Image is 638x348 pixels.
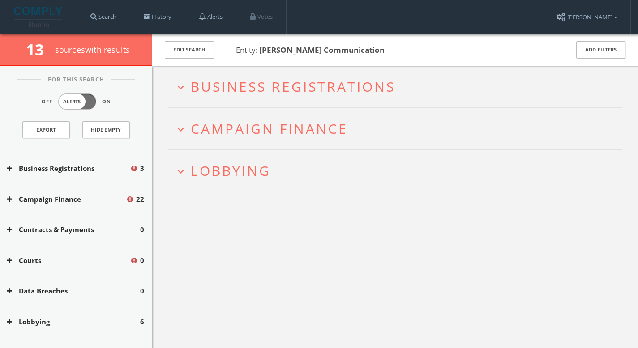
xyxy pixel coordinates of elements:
[175,163,622,178] button: expand_moreLobbying
[7,286,140,296] button: Data Breaches
[7,317,140,327] button: Lobbying
[7,163,130,174] button: Business Registrations
[42,98,52,106] span: Off
[7,225,140,235] button: Contracts & Payments
[191,77,395,96] span: Business Registrations
[7,194,126,204] button: Campaign Finance
[191,119,348,138] span: Campaign Finance
[26,39,51,60] span: 13
[22,121,70,138] a: Export
[576,41,625,59] button: Add Filters
[165,41,214,59] button: Edit Search
[82,121,130,138] button: Hide Empty
[140,317,144,327] span: 6
[175,121,622,136] button: expand_moreCampaign Finance
[14,7,64,27] img: illumis
[259,45,385,55] b: [PERSON_NAME] Communication
[7,255,130,266] button: Courts
[140,255,144,266] span: 0
[191,161,271,180] span: Lobbying
[175,166,187,178] i: expand_more
[102,98,111,106] span: On
[140,225,144,235] span: 0
[140,163,144,174] span: 3
[236,45,385,55] span: Entity:
[175,123,187,136] i: expand_more
[55,44,130,55] span: source s with results
[175,81,187,93] i: expand_more
[136,194,144,204] span: 22
[140,286,144,296] span: 0
[41,75,111,84] span: For This Search
[175,79,622,94] button: expand_moreBusiness Registrations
